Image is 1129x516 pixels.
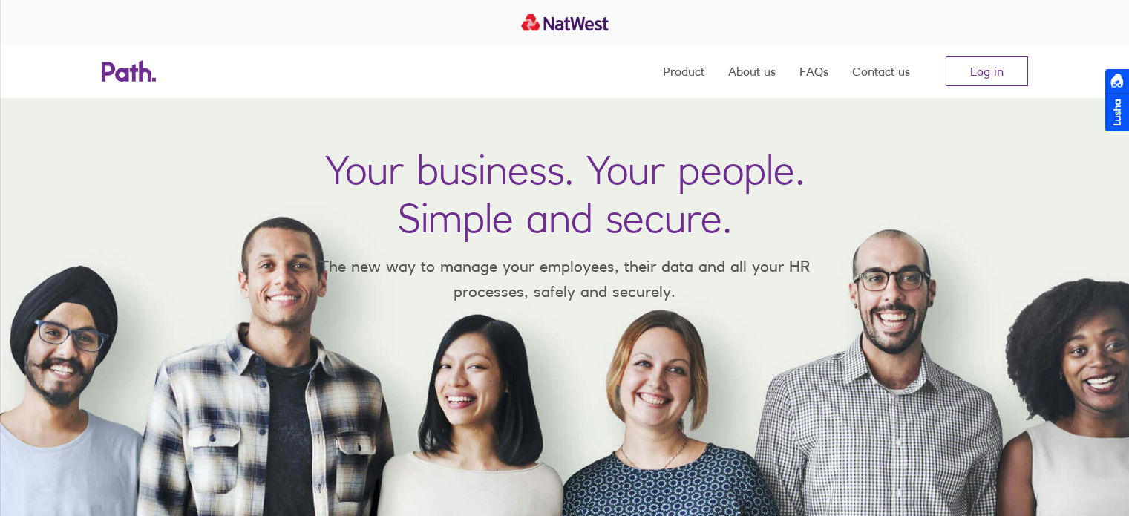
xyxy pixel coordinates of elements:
p: The new way to manage your employees, their data and all your HR processes, safely and securely. [298,254,832,304]
h1: Your business. Your people. Simple and secure. [325,146,805,242]
a: About us [728,45,776,98]
a: Log in [946,56,1028,86]
a: Contact us [852,45,910,98]
a: Product [663,45,704,98]
a: FAQs [799,45,828,98]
